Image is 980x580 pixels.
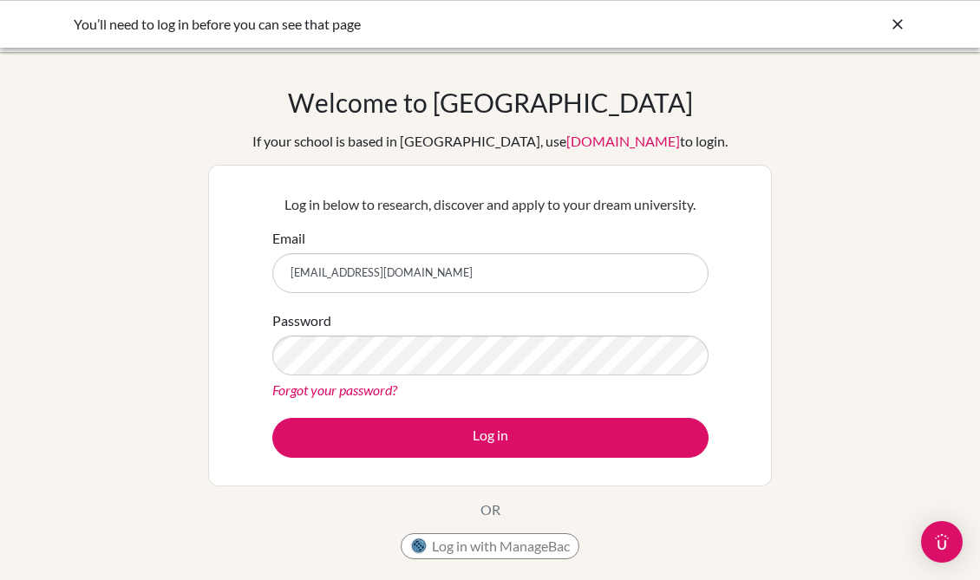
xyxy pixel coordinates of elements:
label: Email [272,228,305,249]
div: Open Intercom Messenger [921,521,963,563]
div: If your school is based in [GEOGRAPHIC_DATA], use to login. [252,131,728,152]
button: Log in [272,418,709,458]
h1: Welcome to [GEOGRAPHIC_DATA] [288,87,693,118]
p: OR [480,499,500,520]
a: [DOMAIN_NAME] [566,133,680,149]
p: Log in below to research, discover and apply to your dream university. [272,194,709,215]
button: Log in with ManageBac [401,533,579,559]
label: Password [272,310,331,331]
a: Forgot your password? [272,381,397,398]
div: You’ll need to log in before you can see that page [74,14,646,35]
